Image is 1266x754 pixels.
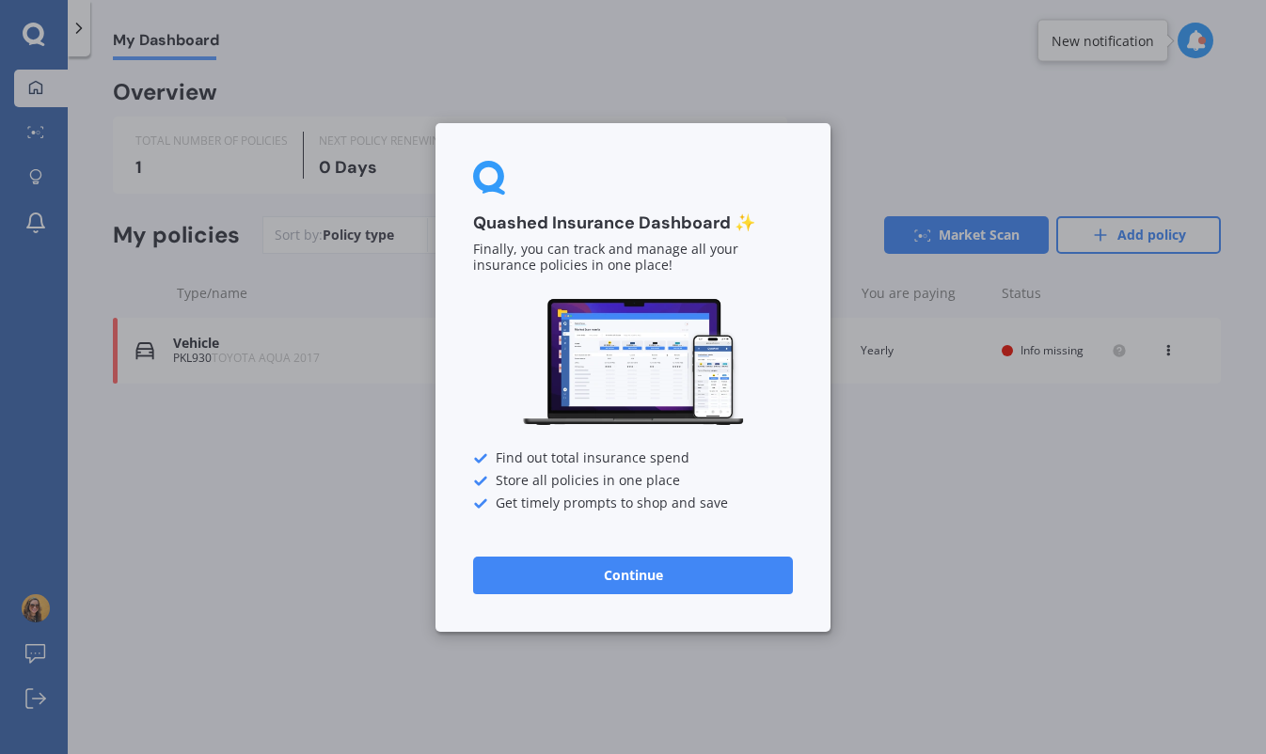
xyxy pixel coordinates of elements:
[473,450,793,465] div: Find out total insurance spend
[473,495,793,511] div: Get timely prompts to shop and save
[473,473,793,488] div: Store all policies in one place
[473,212,793,234] h3: Quashed Insurance Dashboard ✨
[520,296,746,429] img: Dashboard
[473,242,793,274] p: Finally, you can track and manage all your insurance policies in one place!
[473,556,793,593] button: Continue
